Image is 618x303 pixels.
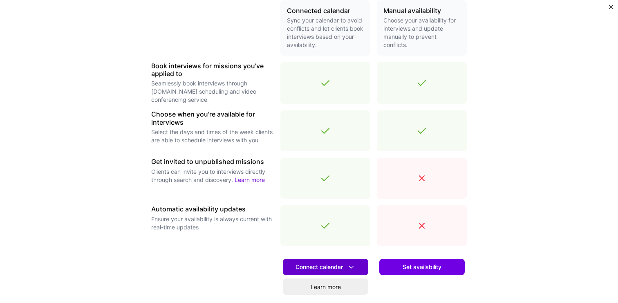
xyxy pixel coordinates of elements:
[151,215,274,231] p: Ensure your availability is always current with real-time updates
[287,16,364,49] p: Sync your calendar to avoid conflicts and let clients book interviews based on your availability.
[235,176,265,183] a: Learn more
[347,263,356,272] i: icon DownArrowWhite
[296,263,356,272] span: Connect calendar
[283,259,368,275] button: Connect calendar
[403,263,441,271] span: Set availability
[287,7,364,15] h3: Connected calendar
[383,7,460,15] h3: Manual availability
[283,278,368,295] a: Learn more
[609,5,613,13] button: Close
[379,259,465,275] button: Set availability
[383,16,460,49] p: Choose your availability for interviews and update manually to prevent conflicts.
[151,168,274,184] p: Clients can invite you to interviews directly through search and discovery.
[151,79,274,104] p: Seamlessly book interviews through [DOMAIN_NAME] scheduling and video conferencing service
[151,158,274,166] h3: Get invited to unpublished missions
[151,205,274,213] h3: Automatic availability updates
[151,128,274,144] p: Select the days and times of the week clients are able to schedule interviews with you
[151,62,274,78] h3: Book interviews for missions you've applied to
[151,110,274,126] h3: Choose when you're available for interviews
